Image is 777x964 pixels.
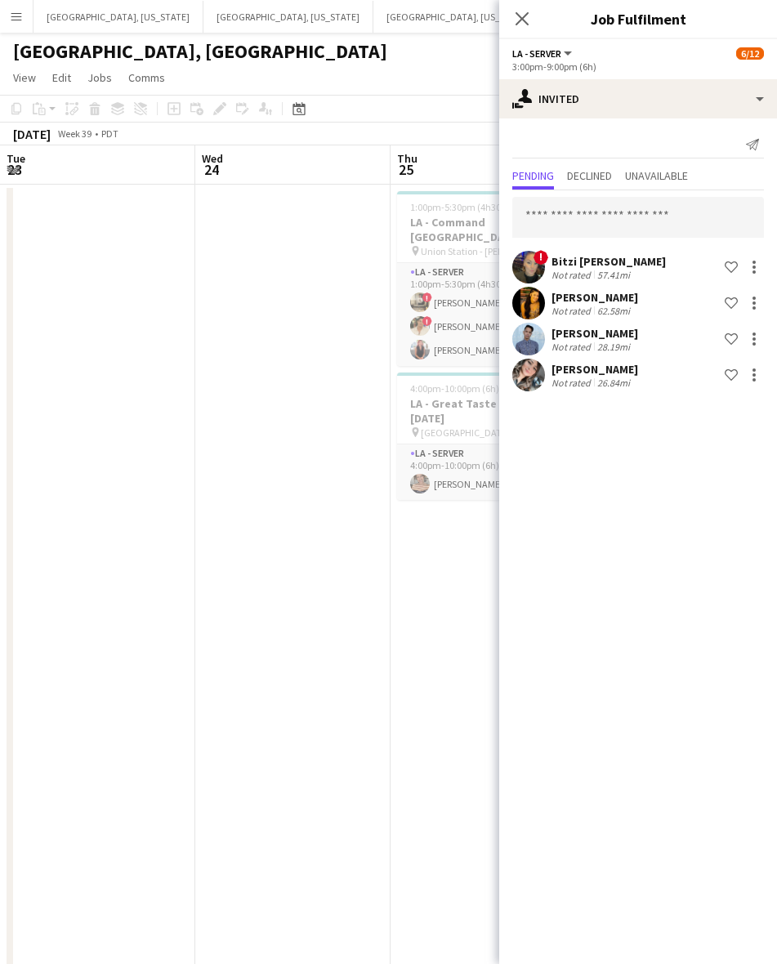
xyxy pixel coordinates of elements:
span: ! [422,316,432,326]
div: Bitzi [PERSON_NAME] [551,254,666,269]
button: [GEOGRAPHIC_DATA], [US_STATE] [373,1,543,33]
div: [DATE] [13,126,51,142]
span: Declined [567,170,612,181]
a: Jobs [81,67,118,88]
div: Not rated [551,341,594,353]
a: View [7,67,42,88]
span: 4:00pm-10:00pm (6h) [410,382,499,395]
div: [PERSON_NAME] [551,362,638,377]
span: [GEOGRAPHIC_DATA] [421,426,511,439]
app-job-card: 4:00pm-10:00pm (6h)1/1LA - Great Taste Mirman [DATE] [GEOGRAPHIC_DATA]1 RoleLA - Server1A1/14:00p... [397,373,580,500]
span: 23 [4,160,25,179]
div: 62.58mi [594,305,633,317]
div: [PERSON_NAME] [551,326,638,341]
div: Not rated [551,269,594,281]
span: 24 [199,160,223,179]
span: Union Station - [PERSON_NAME] [421,245,543,257]
app-job-card: 1:00pm-5:30pm (4h30m)3/3LA - Command [GEOGRAPHIC_DATA] [DATE] Union Station - [PERSON_NAME]1 Role... [397,191,580,366]
span: 1:00pm-5:30pm (4h30m) [410,201,513,213]
span: Unavailable [625,170,688,181]
a: Comms [122,67,172,88]
div: Not rated [551,377,594,389]
span: ! [422,292,432,302]
span: 6/12 [736,47,764,60]
app-card-role: LA - Server9A3/31:00pm-5:30pm (4h30m)![PERSON_NAME]![PERSON_NAME][PERSON_NAME] [397,263,580,366]
span: Thu [397,151,418,166]
span: Pending [512,170,554,181]
span: LA - Server [512,47,561,60]
span: ! [534,250,548,265]
div: 26.84mi [594,377,633,389]
a: Edit [46,67,78,88]
h3: LA - Command [GEOGRAPHIC_DATA] [DATE] [397,215,580,244]
div: Not rated [551,305,594,317]
app-card-role: LA - Server1A1/14:00pm-10:00pm (6h)[PERSON_NAME] [397,444,580,500]
div: Invited [499,79,777,118]
span: Tue [7,151,25,166]
div: 57.41mi [594,269,633,281]
span: 25 [395,160,418,179]
span: Edit [52,70,71,85]
span: View [13,70,36,85]
button: LA - Server [512,47,574,60]
span: Jobs [87,70,112,85]
div: 28.19mi [594,341,633,353]
h3: LA - Great Taste Mirman [DATE] [397,396,580,426]
div: [PERSON_NAME] [551,290,638,305]
button: [GEOGRAPHIC_DATA], [US_STATE] [203,1,373,33]
div: 3:00pm-9:00pm (6h) [512,60,764,73]
div: PDT [101,127,118,140]
span: Comms [128,70,165,85]
span: Week 39 [54,127,95,140]
h1: [GEOGRAPHIC_DATA], [GEOGRAPHIC_DATA] [13,39,387,64]
h3: Job Fulfilment [499,8,777,29]
button: [GEOGRAPHIC_DATA], [US_STATE] [33,1,203,33]
span: Wed [202,151,223,166]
